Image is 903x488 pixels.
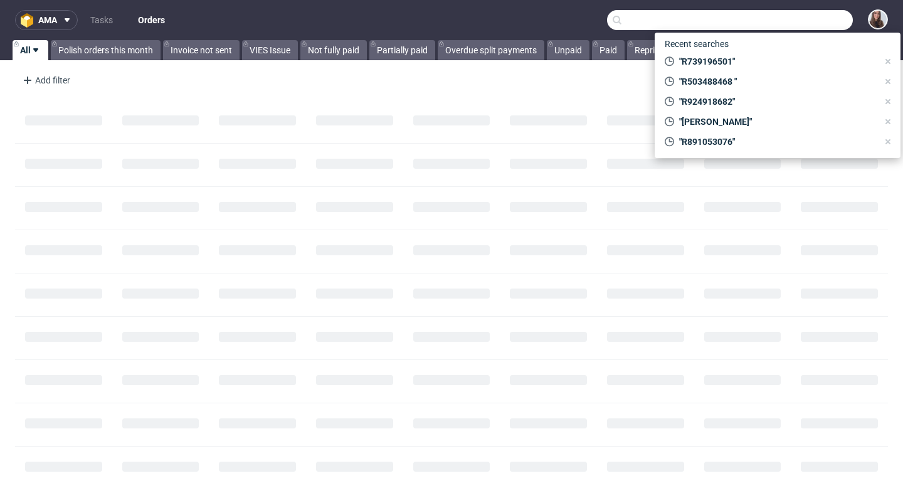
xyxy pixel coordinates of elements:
[674,95,878,108] span: "R924918682"
[369,40,435,60] a: Partially paid
[674,135,878,148] span: "R891053076"
[547,40,589,60] a: Unpaid
[13,40,48,60] a: All
[592,40,625,60] a: Paid
[38,16,57,24] span: ama
[674,75,878,88] span: "R503488468 "
[300,40,367,60] a: Not fully paid
[51,40,161,60] a: Polish orders this month
[438,40,544,60] a: Overdue split payments
[163,40,240,60] a: Invoice not sent
[83,10,120,30] a: Tasks
[660,34,734,54] span: Recent searches
[674,55,878,68] span: "R739196501"
[674,115,878,128] span: "[PERSON_NAME]"
[869,11,887,28] img: Sandra Beśka
[130,10,172,30] a: Orders
[627,40,670,60] a: Reprint
[242,40,298,60] a: VIES Issue
[21,13,38,28] img: logo
[18,70,73,90] div: Add filter
[15,10,78,30] button: ama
